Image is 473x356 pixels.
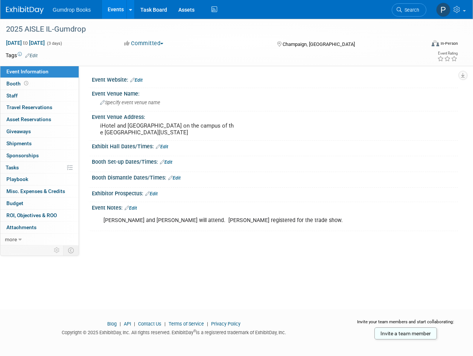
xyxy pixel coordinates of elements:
[92,188,458,198] div: Exhibitor Prospectus:
[92,202,458,212] div: Event Notes:
[25,53,38,58] a: Edit
[0,102,79,113] a: Travel Reservations
[125,205,137,211] a: Edit
[6,116,51,122] span: Asset Reservations
[6,327,342,336] div: Copyright © 2025 ExhibitDay, Inc. All rights reserved. ExhibitDay is a registered trademark of Ex...
[107,321,117,327] a: Blog
[374,327,437,339] a: Invite a team member
[0,162,79,173] a: Tasks
[0,234,79,245] a: more
[6,176,28,182] span: Playbook
[92,141,458,151] div: Exhibit Hall Dates/Times:
[6,52,38,59] td: Tags
[138,321,161,327] a: Contact Us
[392,3,426,17] a: Search
[6,81,30,87] span: Booth
[122,40,166,47] button: Committed
[124,321,131,327] a: API
[6,152,39,158] span: Sponsorships
[432,40,439,46] img: Format-Inperson.png
[92,111,458,121] div: Event Venue Address:
[132,321,137,327] span: |
[98,213,385,228] div: [PERSON_NAME] and [PERSON_NAME] will attend. [PERSON_NAME] registered for the trade show.
[6,200,23,206] span: Budget
[6,140,32,146] span: Shipments
[0,78,79,90] a: Booth
[92,88,458,97] div: Event Venue Name:
[130,78,143,83] a: Edit
[163,321,167,327] span: |
[168,175,181,181] a: Edit
[6,128,31,134] span: Giveaways
[3,23,419,36] div: 2025 AISLE IL-Gumdrop
[118,321,123,327] span: |
[100,122,236,136] pre: iHotel and [GEOGRAPHIC_DATA] on the campus of the [GEOGRAPHIC_DATA][US_STATE]
[0,186,79,197] a: Misc. Expenses & Credits
[436,3,450,17] img: Pam Fitzgerald
[0,210,79,221] a: ROI, Objectives & ROO
[6,188,65,194] span: Misc. Expenses & Credits
[160,160,172,165] a: Edit
[169,321,204,327] a: Terms of Service
[6,40,45,46] span: [DATE] [DATE]
[0,90,79,102] a: Staff
[6,6,44,14] img: ExhibitDay
[402,7,419,13] span: Search
[0,138,79,149] a: Shipments
[6,164,19,170] span: Tasks
[0,66,79,78] a: Event Information
[205,321,210,327] span: |
[100,100,160,105] span: Specify event venue name
[156,144,168,149] a: Edit
[353,319,458,330] div: Invite your team members and start collaborating:
[0,198,79,209] a: Budget
[64,245,79,255] td: Toggle Event Tabs
[92,74,458,84] div: Event Website:
[6,93,18,99] span: Staff
[392,39,458,50] div: Event Format
[6,68,49,75] span: Event Information
[145,191,158,196] a: Edit
[50,245,64,255] td: Personalize Event Tab Strip
[6,224,37,230] span: Attachments
[193,329,196,333] sup: ®
[53,7,91,13] span: Gumdrop Books
[23,81,30,86] span: Booth not reserved yet
[0,126,79,137] a: Giveaways
[22,40,29,46] span: to
[440,41,458,46] div: In-Person
[437,52,458,55] div: Event Rating
[0,173,79,185] a: Playbook
[0,222,79,233] a: Attachments
[46,41,62,46] span: (3 days)
[0,114,79,125] a: Asset Reservations
[6,212,57,218] span: ROI, Objectives & ROO
[5,236,17,242] span: more
[92,156,458,166] div: Booth Set-up Dates/Times:
[283,41,355,47] span: Champaign, [GEOGRAPHIC_DATA]
[211,321,240,327] a: Privacy Policy
[92,172,458,182] div: Booth Dismantle Dates/Times:
[6,104,52,110] span: Travel Reservations
[0,150,79,161] a: Sponsorships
